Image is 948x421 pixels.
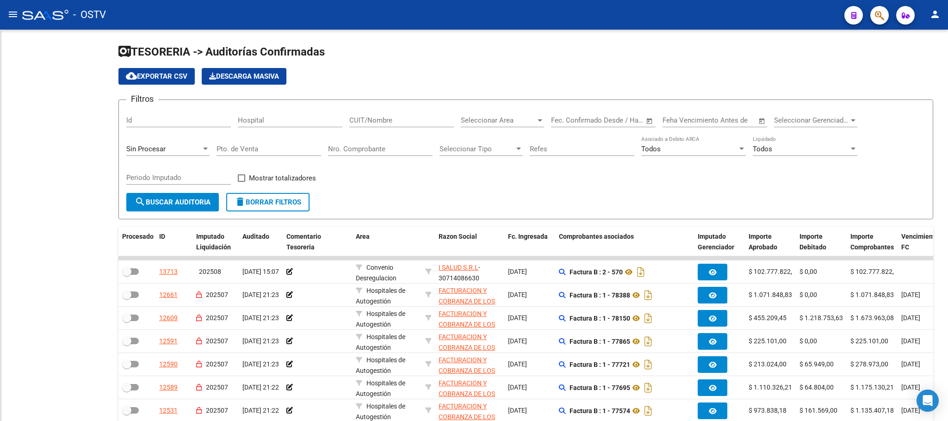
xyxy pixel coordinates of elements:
span: Hospitales de Autogestión [356,356,405,374]
input: End date [589,116,634,124]
span: [DATE] [508,407,527,414]
span: I SALUD S.R.L [439,264,478,271]
span: [DATE] [508,360,527,368]
datatable-header-cell: Auditado [239,227,283,257]
span: $ 225.101,00 [850,337,888,345]
span: Area [356,233,370,240]
div: - 30715497456 [439,401,501,421]
span: Borrar Filtros [235,198,301,206]
span: Fc. Ingresada [508,233,548,240]
strong: Factura B : 1 - 77574 [570,407,630,415]
span: Seleccionar Area [461,116,536,124]
div: 12590 [159,359,178,370]
strong: Factura B : 2 - 570 [570,268,623,276]
span: Hospitales de Autogestión [356,310,405,328]
span: Seleccionar Gerenciador [774,116,849,124]
div: - 30715497456 [439,378,501,397]
span: Comentario Tesoreria [286,233,321,251]
span: Auditado [242,233,269,240]
span: [DATE] [508,384,527,391]
span: [DATE] [508,337,527,345]
span: [DATE] [901,291,920,298]
button: Descarga Masiva [202,68,286,85]
span: Hospitales de Autogestión [356,379,405,397]
div: - 30715497456 [439,309,501,328]
span: Hospitales de Autogestión [356,287,405,305]
span: $ 1.135.407,18 [850,407,894,414]
span: [DATE] [508,268,527,275]
span: $ 161.569,00 [799,407,837,414]
span: [DATE] [901,314,920,322]
strong: Factura B : 1 - 78150 [570,315,630,322]
span: Hospitales de Autogestión [356,333,405,351]
span: Razon Social [439,233,477,240]
i: Descargar documento [642,311,654,326]
span: FACTURACION Y COBRANZA DE LOS EFECTORES PUBLICOS S.E. [439,333,495,372]
span: ID [159,233,165,240]
span: Procesado [122,233,154,240]
span: Imputado Gerenciador [698,233,734,251]
span: Descarga Masiva [209,72,279,80]
div: 12589 [159,382,178,393]
span: 202507 [206,407,228,414]
span: TESORERIA -> Auditorías Confirmadas [118,45,325,58]
datatable-header-cell: Comentario Tesoreria [283,227,352,257]
i: Descargar documento [642,334,654,349]
div: - 30714086630 [439,262,501,282]
span: [DATE] [901,360,920,368]
span: $ 1.071.848,83 [749,291,792,298]
datatable-header-cell: Procesado [118,227,155,257]
span: Exportar CSV [126,72,187,80]
span: 202507 [206,314,228,322]
span: $ 102.777.822,00 [850,268,901,275]
span: FACTURACION Y COBRANZA DE LOS EFECTORES PUBLICOS S.E. [439,287,495,326]
i: Descargar documento [642,380,654,395]
button: Buscar Auditoria [126,193,219,211]
span: [DATE] 21:22 [242,407,279,414]
span: $ 1.673.963,08 [850,314,894,322]
button: Open calendar [644,116,655,126]
span: Importe Aprobado [749,233,777,251]
div: 13713 [159,266,178,277]
mat-icon: person [929,9,941,20]
span: $ 455.209,45 [749,314,787,322]
span: Convenio Desregulacion [356,264,397,282]
span: [DATE] 21:23 [242,314,279,322]
span: [DATE] [901,407,920,414]
span: 202507 [206,337,228,345]
span: Mostrar totalizadores [249,173,316,184]
strong: Factura B : 1 - 78388 [570,291,630,299]
span: $ 213.024,00 [749,360,787,368]
span: $ 65.949,00 [799,360,834,368]
datatable-header-cell: Importe Comprobantes [847,227,898,257]
span: Importe Debitado [799,233,826,251]
span: Todos [641,145,661,153]
datatable-header-cell: Area [352,227,421,257]
div: 12531 [159,405,178,416]
datatable-header-cell: Razon Social [435,227,504,257]
span: Sin Procesar [126,145,166,153]
span: [DATE] 21:23 [242,291,279,298]
span: $ 973.838,18 [749,407,787,414]
strong: Factura B : 1 - 77695 [570,384,630,391]
div: 12591 [159,336,178,347]
mat-icon: delete [235,196,246,207]
span: FACTURACION Y COBRANZA DE LOS EFECTORES PUBLICOS S.E. [439,379,495,418]
span: $ 1.218.753,63 [799,314,843,322]
input: Start date [551,116,581,124]
span: 202507 [206,384,228,391]
span: Seleccionar Tipo [440,145,514,153]
span: $ 1.175.130,21 [850,384,894,391]
span: $ 102.777.822,00 [749,268,799,275]
div: - 30715497456 [439,332,501,351]
datatable-header-cell: Fc. Ingresada [504,227,555,257]
datatable-header-cell: Imputado Liquidación [192,227,239,257]
span: Vencimiento FC [901,233,939,251]
span: Imputado Liquidación [196,233,231,251]
span: [DATE] [508,291,527,298]
span: - OSTV [73,5,106,25]
i: Descargar documento [642,288,654,303]
span: [DATE] [901,384,920,391]
button: Exportar CSV [118,68,195,85]
datatable-header-cell: Importe Debitado [796,227,847,257]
